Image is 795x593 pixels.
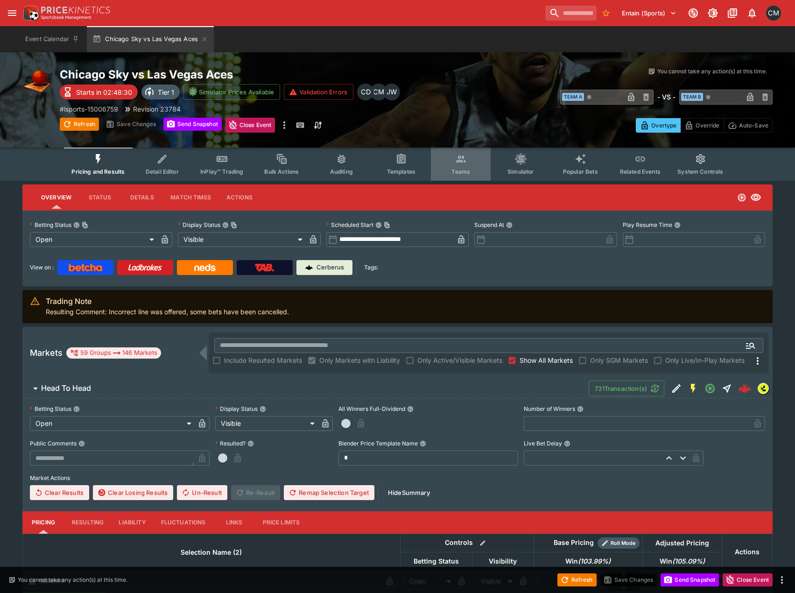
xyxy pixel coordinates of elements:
[73,406,80,412] button: Betting Status
[668,380,685,397] button: Edit Detail
[41,15,91,20] img: Sportsbook Management
[213,511,255,534] button: Links
[41,383,91,393] h6: Head To Head
[87,26,214,52] button: Chicago Sky vs Las Vegas Aces
[578,556,611,567] em: ( 103.99 %)
[163,186,218,209] button: Match Times
[41,7,110,14] img: PriceKinetics
[524,405,575,413] p: Number of Winners
[60,104,118,114] p: Copy To Clipboard
[170,547,252,558] span: Selection Name (2)
[407,406,414,412] button: All Winners Full-Dividend
[474,221,504,229] p: Suspend At
[163,118,222,131] button: Send Snapshot
[71,168,125,175] span: Pricing and Results
[417,355,502,365] span: Only Active/Visible Markets
[724,118,773,133] button: Auto-Save
[78,440,85,447] button: Public Comments
[64,511,111,534] button: Resulting
[722,534,772,570] th: Actions
[4,5,21,21] button: open drawer
[30,485,89,500] button: Clear Results
[317,263,344,272] p: Cerberus
[364,260,378,275] label: Tags:
[451,168,470,175] span: Teams
[18,576,127,584] p: You cannot take any action(s) at this time.
[383,84,400,100] div: Justin Walsh
[121,186,163,209] button: Details
[218,186,260,209] button: Actions
[382,485,436,500] button: HideSummary
[30,416,195,431] div: Open
[562,93,584,101] span: Team A
[338,405,405,413] p: All Winners Full-Dividend
[680,118,724,133] button: Override
[30,221,71,229] p: Betting Status
[704,5,721,21] button: Toggle light/dark mode
[657,67,767,76] p: You cannot take any action(s) at this time.
[723,573,773,586] button: Close Event
[507,168,534,175] span: Simulator
[222,222,229,228] button: Display StatusCopy To Clipboard
[296,260,352,275] a: Cerberus
[154,511,213,534] button: Fluctuations
[742,337,759,354] button: Open
[763,3,784,23] button: Cameron Matheson
[598,537,640,549] div: Show/hide Price Roll mode configuration.
[46,296,289,307] div: Trading Note
[758,383,769,394] div: lsports
[564,440,570,447] button: Live Bet Delay
[636,118,773,133] div: Start From
[79,186,121,209] button: Status
[738,382,751,395] div: 0f5284c3-21cb-4e78-87fc-ef12404feb89
[69,264,102,271] img: Betcha
[30,405,71,413] p: Betting Status
[264,168,299,175] span: Bulk Actions
[194,264,215,271] img: Neds
[30,260,54,275] label: View on :
[82,222,88,228] button: Copy To Clipboard
[651,120,676,130] p: Overtype
[550,537,598,549] div: Base Pricing
[672,556,705,567] em: ( 105.09 %)
[76,87,132,97] p: Starts in 02:48:30
[46,293,289,320] div: Resulting Comment: Incorrect line was offered, some bets have been cancelled.
[665,355,745,365] span: Only Live/In-Play Markets
[420,440,426,447] button: Blender Price Template Name
[685,5,702,21] button: Connected to PK
[477,537,489,549] button: Bulk edit
[305,264,313,271] img: Cerberus
[158,87,174,97] p: Tier 1
[478,556,527,567] span: Visibility
[577,406,584,412] button: Number of Winners
[545,6,597,21] input: search
[224,355,302,365] span: Include Resulted Markets
[750,192,761,203] svg: Visible
[589,381,664,396] button: 731Transaction(s)
[111,511,153,534] button: Liability
[681,93,703,101] span: Team B
[330,168,353,175] span: Auditing
[555,556,621,567] span: Win(103.99%)
[255,511,308,534] button: Price Limits
[758,383,768,394] img: lsports
[338,439,418,447] p: Blender Price Template Name
[735,379,754,398] a: 0f5284c3-21cb-4e78-87fc-ef12404feb89
[284,84,353,100] button: Validation Errors
[776,574,788,586] button: more
[73,222,80,228] button: Betting StatusCopy To Clipboard
[21,4,39,22] img: PriceKinetics Logo
[215,405,258,413] p: Display Status
[685,380,702,397] button: SGM Enabled
[620,168,661,175] span: Related Events
[146,168,179,175] span: Detail Editor
[247,440,254,447] button: Resulted?
[744,5,760,21] button: Notifications
[739,120,768,130] p: Auto-Save
[225,118,275,133] button: Close Event
[403,556,469,567] span: Betting Status
[30,471,765,485] label: Market Actions
[284,485,374,500] button: Remap Selection Target
[93,485,173,500] button: Clear Losing Results
[400,534,534,552] th: Controls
